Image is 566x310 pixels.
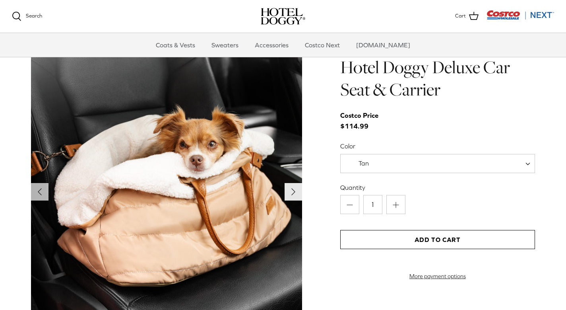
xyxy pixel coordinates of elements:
[349,33,417,57] a: [DOMAIN_NAME]
[12,12,42,21] a: Search
[31,183,48,201] button: Previous
[26,13,42,19] span: Search
[340,183,535,192] label: Quantity
[359,160,369,167] span: Tan
[487,15,554,21] a: Visit Costco Next
[261,8,305,25] img: hoteldoggycom
[487,10,554,20] img: Costco Next
[298,33,347,57] a: Costco Next
[149,33,202,57] a: Coats & Vests
[340,110,386,132] span: $114.99
[340,273,535,280] a: More payment options
[340,142,535,150] label: Color
[340,230,535,249] button: Add to Cart
[341,159,385,168] span: Tan
[204,33,246,57] a: Sweaters
[340,110,378,121] div: Costco Price
[455,11,479,21] a: Cart
[363,195,382,214] input: Quantity
[248,33,296,57] a: Accessories
[455,12,466,20] span: Cart
[261,8,305,25] a: hoteldoggy.com hoteldoggycom
[340,154,535,173] span: Tan
[340,56,535,101] h1: Hotel Doggy Deluxe Car Seat & Carrier
[285,183,302,201] button: Next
